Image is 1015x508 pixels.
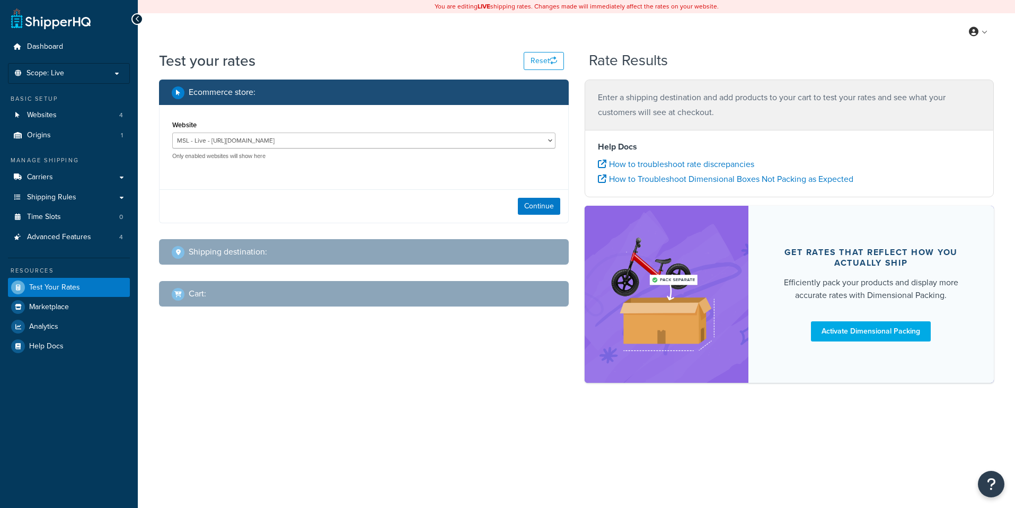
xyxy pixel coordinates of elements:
[189,87,255,97] h2: Ecommerce store :
[27,111,57,120] span: Websites
[774,276,969,302] div: Efficiently pack your products and display more accurate rates with Dimensional Packing.
[518,198,560,215] button: Continue
[119,111,123,120] span: 4
[29,342,64,351] span: Help Docs
[29,283,80,292] span: Test Your Rates
[27,42,63,51] span: Dashboard
[601,222,732,366] img: feature-image-dim-d40ad3071a2b3c8e08177464837368e35600d3c5e73b18a22c1e4bb210dc32ac.png
[589,52,668,69] h2: Rate Results
[8,297,130,317] a: Marketplace
[8,168,130,187] a: Carriers
[172,152,555,160] p: Only enabled websites will show here
[8,106,130,125] a: Websites4
[121,131,123,140] span: 1
[478,2,490,11] b: LIVE
[8,207,130,227] a: Time Slots0
[8,337,130,356] a: Help Docs
[8,266,130,275] div: Resources
[598,141,981,153] h4: Help Docs
[8,156,130,165] div: Manage Shipping
[8,37,130,57] a: Dashboard
[159,50,255,71] h1: Test your rates
[8,126,130,145] a: Origins1
[598,173,853,185] a: How to Troubleshoot Dimensional Boxes Not Packing as Expected
[774,247,969,268] div: Get rates that reflect how you actually ship
[8,106,130,125] li: Websites
[27,213,61,222] span: Time Slots
[119,233,123,242] span: 4
[598,158,754,170] a: How to troubleshoot rate discrepancies
[978,471,1004,497] button: Open Resource Center
[8,227,130,247] a: Advanced Features4
[8,94,130,103] div: Basic Setup
[27,233,91,242] span: Advanced Features
[8,278,130,297] a: Test Your Rates
[8,227,130,247] li: Advanced Features
[524,52,564,70] button: Reset
[27,173,53,182] span: Carriers
[29,303,69,312] span: Marketplace
[189,289,206,299] h2: Cart :
[8,188,130,207] a: Shipping Rules
[119,213,123,222] span: 0
[8,207,130,227] li: Time Slots
[811,321,931,341] a: Activate Dimensional Packing
[27,193,76,202] span: Shipping Rules
[172,121,197,129] label: Website
[27,69,64,78] span: Scope: Live
[29,322,58,331] span: Analytics
[8,317,130,336] a: Analytics
[189,247,267,257] h2: Shipping destination :
[8,126,130,145] li: Origins
[598,90,981,120] p: Enter a shipping destination and add products to your cart to test your rates and see what your c...
[27,131,51,140] span: Origins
